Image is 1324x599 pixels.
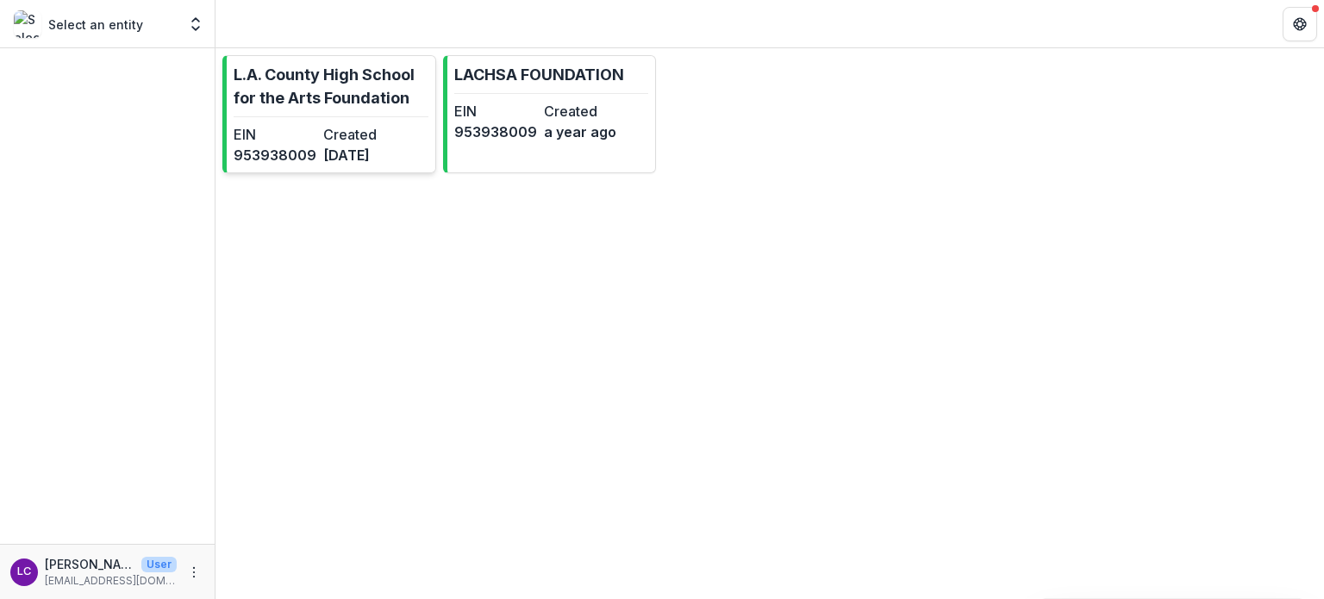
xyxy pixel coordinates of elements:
dt: EIN [454,101,537,122]
dd: [DATE] [323,145,406,165]
div: Lisa Cassandra [17,566,31,577]
p: User [141,557,177,572]
p: [EMAIL_ADDRESS][DOMAIN_NAME] [45,573,177,589]
p: LACHSA FOUNDATION [454,63,624,86]
dd: 953938009 [234,145,316,165]
p: Select an entity [48,16,143,34]
button: Get Help [1283,7,1317,41]
p: L.A. County High School for the Arts Foundation [234,63,428,109]
dt: EIN [234,124,316,145]
dt: Created [323,124,406,145]
button: Open entity switcher [184,7,208,41]
a: LACHSA FOUNDATIONEIN953938009Createda year ago [443,55,657,173]
dd: a year ago [544,122,627,142]
img: Select an entity [14,10,41,38]
dd: 953938009 [454,122,537,142]
a: L.A. County High School for the Arts FoundationEIN953938009Created[DATE] [222,55,436,173]
button: More [184,562,204,583]
p: [PERSON_NAME] [PERSON_NAME] [45,555,134,573]
dt: Created [544,101,627,122]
